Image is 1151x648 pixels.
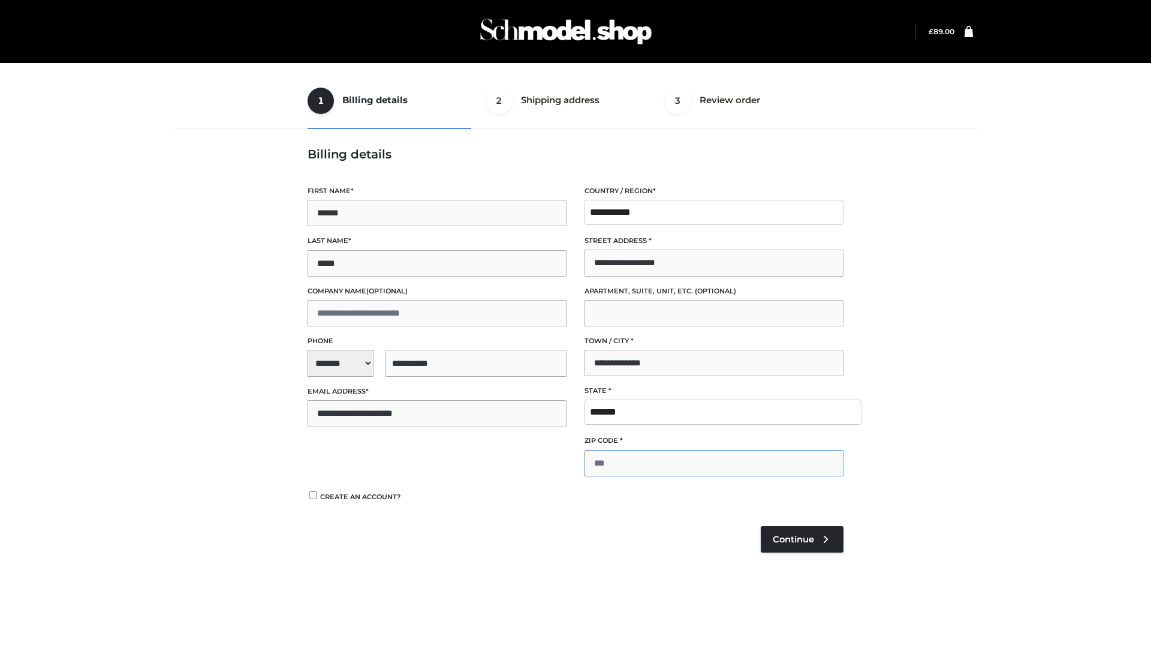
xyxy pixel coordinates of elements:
bdi: 89.00 [929,27,954,36]
label: Phone [308,335,567,347]
span: (optional) [366,287,408,295]
label: Apartment, suite, unit, etc. [584,286,843,297]
label: ZIP Code [584,435,843,446]
input: Create an account? [308,491,318,499]
span: £ [929,27,933,36]
span: (optional) [695,287,736,295]
label: Company name [308,286,567,297]
label: First name [308,185,567,197]
label: Country / Region [584,185,843,197]
label: State [584,385,843,397]
label: Street address [584,235,843,247]
img: Schmodel Admin 964 [476,8,656,55]
label: Email address [308,386,567,397]
h3: Billing details [308,147,843,161]
label: Last name [308,235,567,247]
label: Town / City [584,335,843,347]
span: Create an account? [320,493,401,501]
a: Continue [761,526,843,553]
a: £89.00 [929,27,954,36]
span: Continue [773,534,814,545]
